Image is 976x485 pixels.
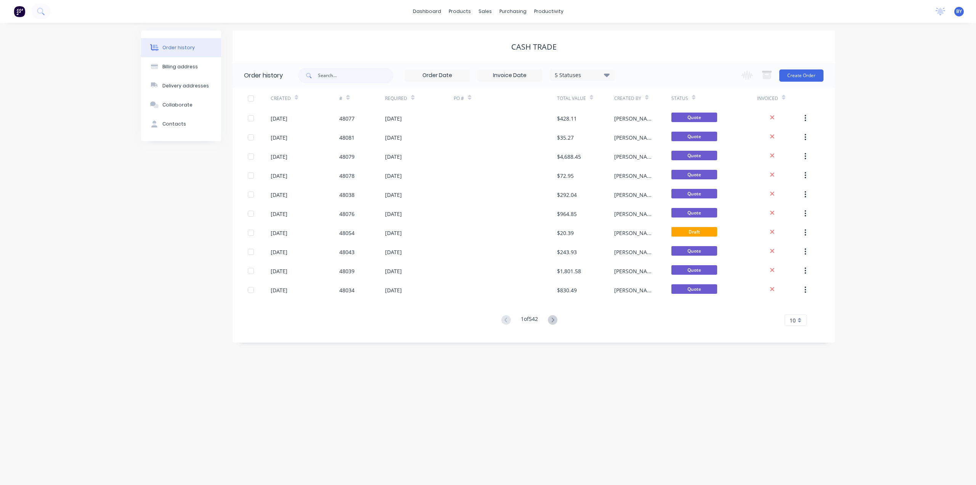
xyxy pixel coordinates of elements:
div: $243.93 [557,248,577,256]
div: [DATE] [271,153,287,161]
span: Quote [671,170,717,179]
div: [PERSON_NAME] [614,153,656,161]
div: [PERSON_NAME] [614,114,656,122]
div: PO # [454,88,557,109]
div: Invoiced [757,88,803,109]
div: [DATE] [271,210,287,218]
span: Quote [671,208,717,218]
div: 48076 [339,210,355,218]
div: productivity [530,6,567,17]
span: Quote [671,265,717,275]
div: [PERSON_NAME] [614,248,656,256]
div: 48034 [339,286,355,294]
div: # [339,88,385,109]
button: Billing address [141,57,221,76]
span: BY [956,8,962,15]
span: Quote [671,246,717,256]
div: [PERSON_NAME] [614,134,656,142]
div: purchasing [496,6,530,17]
div: $4,688.45 [557,153,581,161]
div: [DATE] [385,286,402,294]
span: Quote [671,151,717,160]
div: Status [671,95,688,102]
div: [DATE] [385,229,402,237]
div: [PERSON_NAME] [614,229,656,237]
div: Created [271,95,291,102]
div: [DATE] [271,134,287,142]
div: 48081 [339,134,355,142]
div: products [445,6,475,17]
span: 10 [790,316,796,324]
input: Search... [318,68,393,83]
div: $830.49 [557,286,577,294]
span: Quote [671,113,717,122]
div: $72.95 [557,172,574,180]
div: [DATE] [271,191,287,199]
span: Draft [671,227,717,237]
div: $292.04 [557,191,577,199]
div: [PERSON_NAME] [614,210,656,218]
div: $964.85 [557,210,577,218]
div: Status [671,88,757,109]
div: Collaborate [162,102,193,108]
a: dashboard [409,6,445,17]
button: Contacts [141,114,221,134]
div: [DATE] [385,191,402,199]
div: [DATE] [271,267,287,275]
div: 1 of 542 [521,315,538,326]
input: Order Date [405,70,469,81]
div: [PERSON_NAME] [614,191,656,199]
input: Invoice Date [478,70,542,81]
div: # [339,95,342,102]
div: Contacts [162,121,186,127]
div: Required [385,88,454,109]
div: Billing address [162,63,198,70]
div: [DATE] [385,267,402,275]
div: [DATE] [385,248,402,256]
div: $428.11 [557,114,577,122]
div: $20.39 [557,229,574,237]
div: Created [271,88,339,109]
div: [PERSON_NAME] [614,172,656,180]
div: [DATE] [385,153,402,161]
img: Factory [14,6,25,17]
div: Delivery addresses [162,82,209,89]
div: Required [385,95,407,102]
div: sales [475,6,496,17]
div: [PERSON_NAME] [614,286,656,294]
div: $1,801.58 [557,267,581,275]
button: Delivery addresses [141,76,221,95]
div: Created By [614,95,641,102]
div: Cash Trade [511,42,557,52]
div: [DATE] [385,134,402,142]
div: [DATE] [271,114,287,122]
div: 48077 [339,114,355,122]
div: 48079 [339,153,355,161]
div: 5 Statuses [550,71,614,79]
div: [PERSON_NAME] [614,267,656,275]
div: 48054 [339,229,355,237]
div: 48039 [339,267,355,275]
div: [DATE] [271,172,287,180]
div: Total Value [557,88,614,109]
div: [DATE] [385,172,402,180]
div: 48078 [339,172,355,180]
div: [DATE] [271,229,287,237]
div: Invoiced [757,95,778,102]
button: Order history [141,38,221,57]
div: Order history [244,71,283,80]
span: Quote [671,132,717,141]
div: Created By [614,88,671,109]
span: Quote [671,189,717,198]
div: Order history [162,44,195,51]
div: $35.27 [557,134,574,142]
div: PO # [454,95,464,102]
div: Total Value [557,95,586,102]
div: 48043 [339,248,355,256]
div: [DATE] [385,210,402,218]
span: Quote [671,284,717,294]
div: 48038 [339,191,355,199]
div: [DATE] [385,114,402,122]
div: [DATE] [271,286,287,294]
div: [DATE] [271,248,287,256]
